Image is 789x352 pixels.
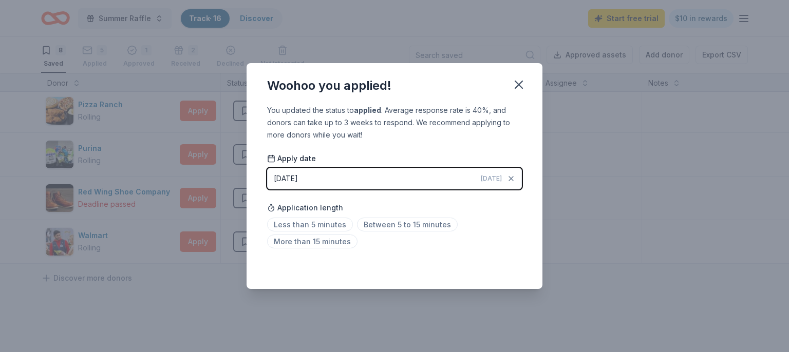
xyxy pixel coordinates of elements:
span: More than 15 minutes [267,234,358,248]
span: [DATE] [481,174,502,183]
span: Apply date [267,153,316,164]
span: Application length [267,202,343,214]
b: applied [354,106,381,114]
button: [DATE][DATE] [267,168,522,189]
span: Between 5 to 15 minutes [357,218,458,231]
div: Woohoo you applied! [267,77,391,94]
div: You updated the status to . Average response rate is 40%, and donors can take up to 3 weeks to re... [267,104,522,141]
div: [DATE] [274,172,298,185]
span: Less than 5 minutes [267,218,353,231]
